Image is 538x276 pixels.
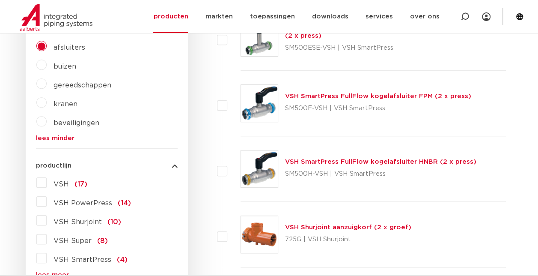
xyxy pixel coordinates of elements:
p: SM500ESE-VSH | VSH SmartPress [285,41,506,55]
img: Thumbnail for VSH Shurjoint aanzuigkorf (2 x groef) [241,216,278,253]
span: (8) [97,237,108,244]
a: VSH Shurjoint aanzuigkorf (2 x groef) [285,224,411,231]
p: 725G | VSH Shurjoint [285,233,411,246]
span: VSH PowerPress [54,200,112,207]
p: SM500F-VSH | VSH SmartPress [285,102,471,115]
span: VSH [54,181,69,188]
a: buizen [54,63,76,70]
span: productlijn [36,162,71,169]
a: gereedschappen [54,82,111,89]
span: (17) [74,181,87,188]
span: (4) [117,256,128,263]
a: VSH SmartPress FullFlow kogelafsluiter HNBR (2 x press) [285,159,476,165]
img: Thumbnail for VSH SmartPress FullFlow kogelafsluiter FPM (2 x press) [241,85,278,122]
span: VSH Shurjoint [54,219,102,225]
a: lees minder [36,135,178,141]
a: VSH SmartPress FullFlow kogelafsluiter FPM (2 x press) [285,93,471,99]
span: (10) [107,219,121,225]
a: afsluiters [54,44,85,51]
img: Thumbnail for VSH SmartPress FullFlow kogelafsluiter HNBR (2 x press) [241,150,278,187]
button: productlijn [36,162,178,169]
img: Thumbnail for VSH SmartPress FullFlow kogelafsluiter verlengde spindel EPDM (2 x press) [241,19,278,56]
span: VSH SmartPress [54,256,111,263]
span: VSH Super [54,237,92,244]
a: kranen [54,101,77,108]
p: SM500H-VSH | VSH SmartPress [285,167,476,181]
span: (14) [118,200,131,207]
a: beveiligingen [54,120,99,126]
